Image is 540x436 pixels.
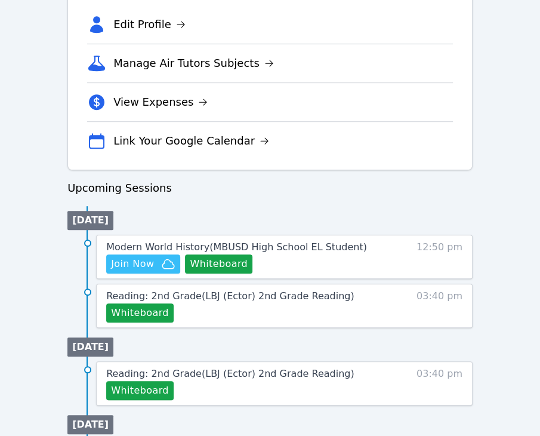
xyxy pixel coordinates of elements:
[111,257,154,271] span: Join Now
[113,16,186,33] a: Edit Profile
[106,381,174,400] button: Whiteboard
[416,289,462,323] span: 03:40 pm
[106,241,367,253] span: Modern World History ( MBUSD High School EL Student )
[106,290,354,302] span: Reading: 2nd Grade ( LBJ (Ector) 2nd Grade Reading )
[416,367,462,400] span: 03:40 pm
[113,55,274,72] a: Manage Air Tutors Subjects
[106,368,354,379] span: Reading: 2nd Grade ( LBJ (Ector) 2nd Grade Reading )
[106,289,354,303] a: Reading: 2nd Grade(LBJ (Ector) 2nd Grade Reading)
[113,94,208,110] a: View Expenses
[67,211,113,230] li: [DATE]
[67,415,113,434] li: [DATE]
[113,133,269,149] a: Link Your Google Calendar
[106,367,354,381] a: Reading: 2nd Grade(LBJ (Ector) 2nd Grade Reading)
[106,240,367,254] a: Modern World History(MBUSD High School EL Student)
[106,303,174,323] button: Whiteboard
[67,180,473,196] h3: Upcoming Sessions
[106,254,180,274] button: Join Now
[185,254,252,274] button: Whiteboard
[67,337,113,357] li: [DATE]
[416,240,462,274] span: 12:50 pm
